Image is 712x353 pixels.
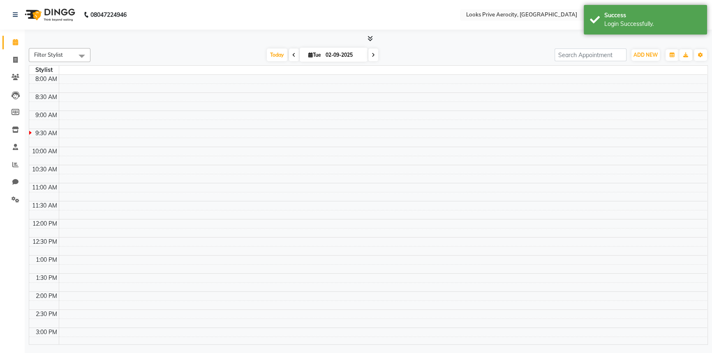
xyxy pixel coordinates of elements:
span: Tue [306,52,323,58]
button: ADD NEW [631,49,660,61]
div: 12:30 PM [31,238,59,246]
input: Search Appointment [555,48,626,61]
b: 08047224946 [90,3,127,26]
div: Stylist [29,66,59,74]
div: 1:00 PM [34,256,59,264]
div: 10:00 AM [30,147,59,156]
div: 3:00 PM [34,328,59,337]
div: 9:30 AM [34,129,59,138]
div: 11:00 AM [30,183,59,192]
img: logo [21,3,77,26]
div: 1:30 PM [34,274,59,282]
div: 10:30 AM [30,165,59,174]
div: Success [604,11,701,20]
div: Login Successfully. [604,20,701,28]
input: 2025-09-02 [323,49,364,61]
div: 8:30 AM [34,93,59,102]
div: 12:00 PM [31,219,59,228]
div: 2:00 PM [34,292,59,300]
span: Today [267,48,287,61]
span: ADD NEW [633,52,658,58]
div: 11:30 AM [30,201,59,210]
span: Filter Stylist [34,51,63,58]
div: 2:30 PM [34,310,59,318]
div: 9:00 AM [34,111,59,120]
div: 8:00 AM [34,75,59,83]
